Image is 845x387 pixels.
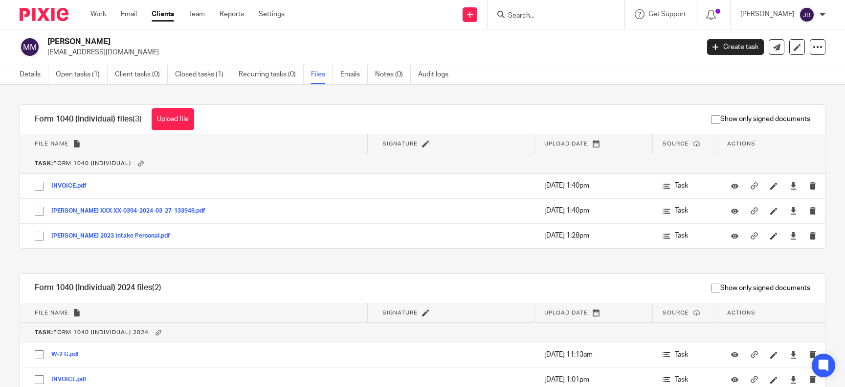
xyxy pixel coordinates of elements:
[152,284,161,291] span: (2)
[20,37,40,57] img: svg%3E
[259,9,285,19] a: Settings
[544,206,643,216] p: [DATE] 1:40pm
[507,12,595,21] input: Search
[648,11,686,18] span: Get Support
[727,141,756,146] span: Actions
[35,310,68,315] span: File name
[382,141,418,146] span: Signature
[239,65,304,84] a: Recurring tasks (0)
[663,350,708,360] p: Task
[30,177,48,195] input: Select
[35,161,53,167] b: Task:
[544,310,588,315] span: Upload date
[663,181,708,191] p: Task
[375,65,411,84] a: Notes (0)
[544,231,643,241] p: [DATE] 1:28pm
[51,233,178,240] button: [PERSON_NAME] 2023 Intake Personal.pdf
[51,376,94,383] button: INVOICE.pdf
[418,65,456,84] a: Audit logs
[790,231,797,241] a: Download
[340,65,368,84] a: Emails
[152,9,174,19] a: Clients
[51,183,94,190] button: INVOICE.pdf
[544,181,643,191] p: [DATE] 1:40pm
[35,330,149,335] span: Form 1040 (Individual) 2024
[152,108,194,130] button: Upload file
[712,114,810,124] span: Show only signed documents
[133,115,142,123] span: (3)
[727,310,756,315] span: Actions
[663,141,689,146] span: Source
[35,161,131,167] span: Form 1040 (Individual)
[790,181,797,191] a: Download
[30,345,48,364] input: Select
[35,283,161,293] h1: Form 1040 (Individual) 2024 files
[47,37,563,47] h2: [PERSON_NAME]
[51,351,87,358] button: W-2 G.pdf
[790,206,797,216] a: Download
[90,9,106,19] a: Work
[740,9,794,19] p: [PERSON_NAME]
[175,65,231,84] a: Closed tasks (1)
[51,208,213,215] button: [PERSON_NAME] XXX-XX-0394-2024-03-27-133948.pdf
[382,310,418,315] span: Signature
[790,350,797,360] a: Download
[20,65,48,84] a: Details
[663,375,708,385] p: Task
[30,202,48,220] input: Select
[189,9,205,19] a: Team
[663,231,708,241] p: Task
[663,310,689,315] span: Source
[220,9,244,19] a: Reports
[30,227,48,245] input: Select
[35,330,53,335] b: Task:
[544,375,643,385] p: [DATE] 1:01pm
[712,283,810,293] span: Show only signed documents
[311,65,333,84] a: Files
[35,141,68,146] span: File name
[47,48,692,57] p: [EMAIL_ADDRESS][DOMAIN_NAME]
[20,8,68,21] img: Pixie
[544,141,588,146] span: Upload date
[544,350,643,360] p: [DATE] 11:13am
[663,206,708,216] p: Task
[35,114,142,124] h1: Form 1040 (Individual) files
[56,65,108,84] a: Open tasks (1)
[799,7,815,23] img: svg%3E
[790,375,797,385] a: Download
[707,39,764,55] a: Create task
[115,65,168,84] a: Client tasks (0)
[121,9,137,19] a: Email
